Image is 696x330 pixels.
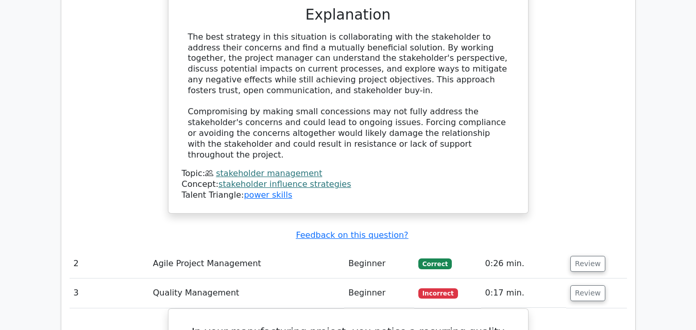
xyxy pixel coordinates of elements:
a: stakeholder influence strategies [218,179,351,189]
td: 2 [70,249,149,279]
td: 0:17 min. [481,279,566,308]
a: Feedback on this question? [296,230,408,240]
td: 3 [70,279,149,308]
div: Topic: [182,168,515,179]
h3: Explanation [188,6,508,24]
td: Agile Project Management [149,249,344,279]
a: power skills [244,190,292,200]
span: Incorrect [418,288,458,299]
a: stakeholder management [216,168,322,178]
td: 0:26 min. [481,249,566,279]
td: Beginner [344,249,414,279]
div: The best strategy in this situation is collaborating with the stakeholder to address their concer... [188,32,508,161]
div: Talent Triangle: [182,168,515,200]
span: Correct [418,258,452,269]
td: Beginner [344,279,414,308]
div: Concept: [182,179,515,190]
td: Quality Management [149,279,344,308]
button: Review [570,256,605,272]
button: Review [570,285,605,301]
